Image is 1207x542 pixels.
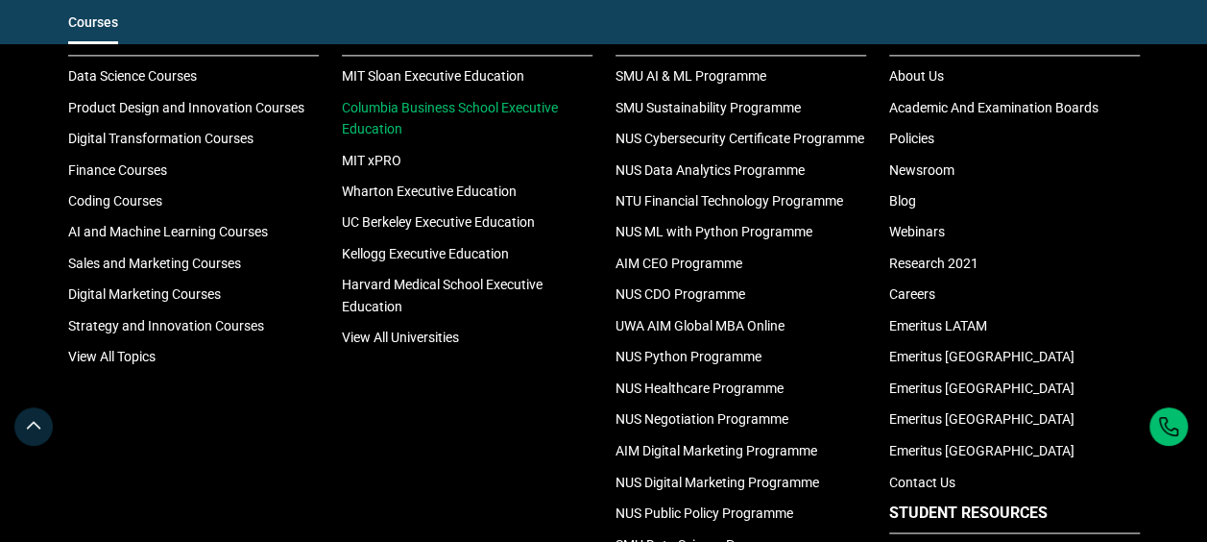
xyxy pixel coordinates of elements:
[342,68,524,84] a: MIT Sloan Executive Education
[342,214,535,230] a: UC Berkeley Executive Education
[616,224,812,239] a: NUS ML with Python Programme
[889,224,945,239] a: Webinars
[68,224,268,239] a: AI and Machine Learning Courses
[68,162,167,178] a: Finance Courses
[68,193,162,209] a: Coding Courses
[616,162,805,178] a: NUS Data Analytics Programme
[342,246,509,261] a: Kellogg Executive Education
[889,381,1074,396] a: Emeritus [GEOGRAPHIC_DATA]
[68,286,221,302] a: Digital Marketing Courses
[616,100,801,115] a: SMU Sustainability Programme
[616,349,761,364] a: NUS Python Programme
[889,100,1098,115] a: Academic And Examination Boards
[342,330,459,345] a: View All Universities
[616,411,788,427] a: NUS Negotiation Programme
[616,193,843,209] a: NTU Financial Technology Programme
[889,411,1074,427] a: Emeritus [GEOGRAPHIC_DATA]
[889,131,934,146] a: Policies
[616,256,742,271] a: AIM CEO Programme
[616,68,766,84] a: SMU AI & ML Programme
[889,442,1074,457] a: Emeritus [GEOGRAPHIC_DATA]
[68,349,156,364] a: View All Topics
[68,68,197,84] a: Data Science Courses
[616,318,785,333] a: UWA AIM Global MBA Online
[616,442,817,457] a: AIM Digital Marketing Programme
[616,381,784,396] a: NUS Healthcare Programme
[889,286,935,302] a: Careers
[616,505,793,520] a: NUS Public Policy Programme
[616,131,864,146] a: NUS Cybersecurity Certificate Programme
[616,286,745,302] a: NUS CDO Programme
[889,318,987,333] a: Emeritus LATAM
[889,68,944,84] a: About Us
[68,131,253,146] a: Digital Transformation Courses
[616,474,819,489] a: NUS Digital Marketing Programme
[889,193,916,209] a: Blog
[342,153,401,168] a: MIT xPRO
[342,277,543,313] a: Harvard Medical School Executive Education
[889,256,978,271] a: Research 2021
[68,100,304,115] a: Product Design and Innovation Courses
[889,474,955,489] a: Contact Us
[68,256,241,271] a: Sales and Marketing Courses
[889,162,954,178] a: Newsroom
[342,184,517,199] a: Wharton Executive Education
[342,100,558,136] a: Columbia Business School Executive Education
[68,318,264,333] a: Strategy and Innovation Courses
[889,349,1074,364] a: Emeritus [GEOGRAPHIC_DATA]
